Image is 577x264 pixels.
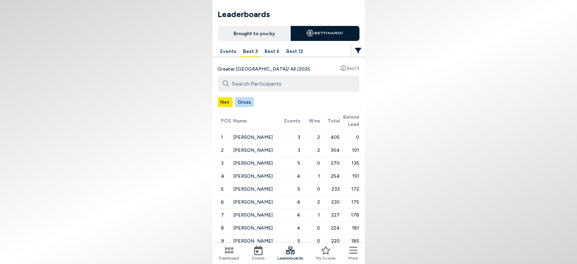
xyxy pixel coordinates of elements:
[218,8,359,20] h1: Leaderboards
[277,255,303,261] span: Leaderboards
[218,97,233,107] button: Net
[281,134,301,141] span: 3
[300,211,320,219] span: 1
[212,46,365,57] div: Manage your account
[300,186,320,193] span: 0
[277,246,303,261] a: Leaderboards
[349,246,358,261] button: More
[233,186,273,192] span: [PERSON_NAME]
[320,199,340,206] span: 230
[340,134,359,141] span: 0
[320,211,340,219] span: 227
[343,114,359,128] span: Behind Lead
[262,46,283,57] button: Best 6
[284,117,300,124] span: Events
[281,173,301,180] span: 4
[218,75,359,92] input: Search Participants
[218,26,291,41] div: Brought to you by
[221,199,224,205] span: 6
[320,147,340,154] span: 304
[233,173,273,179] span: [PERSON_NAME]
[281,224,301,232] span: 4
[304,117,320,124] span: Wins
[233,212,273,218] span: [PERSON_NAME]
[221,173,224,179] span: 4
[320,186,340,193] span: 233
[233,199,273,205] span: [PERSON_NAME]
[281,199,301,206] span: 4
[320,173,340,180] span: 254
[300,237,320,245] span: 0
[300,147,320,154] span: 2
[300,199,320,206] span: 2
[320,160,340,167] span: 270
[284,46,306,57] button: Best 12
[320,134,340,141] span: 405
[218,46,239,57] button: Events
[340,211,359,219] span: 178
[221,212,224,218] span: 7
[281,147,301,154] span: 3
[219,255,239,261] span: Dashboard
[221,117,233,124] span: POS
[233,160,273,166] span: [PERSON_NAME]
[252,255,265,261] span: Events
[316,246,335,261] a: My Scores
[233,225,273,231] span: [PERSON_NAME]
[349,255,358,261] span: More
[340,147,359,154] span: 101
[320,237,340,245] span: 220
[320,224,340,232] span: 224
[221,225,224,231] span: 8
[235,97,254,107] button: Gross
[340,65,359,71] button: Best3
[221,134,223,140] span: 1
[340,224,359,232] span: 181
[281,160,301,167] span: 5
[218,65,359,73] h4: Greater [GEOGRAPHIC_DATA] / All / 2025
[221,186,224,192] span: 5
[221,160,224,166] span: 3
[218,97,359,107] div: Manage your account
[323,117,340,124] span: Total
[281,237,301,245] span: 5
[233,238,273,244] span: [PERSON_NAME]
[300,173,320,180] span: 1
[300,160,320,167] span: 0
[281,186,301,193] span: 5
[300,134,320,141] span: 2
[241,46,261,57] button: Best 3
[281,211,301,219] span: 4
[233,117,281,124] span: Name
[316,255,335,261] span: My Scores
[340,160,359,167] span: 135
[340,173,359,180] span: 151
[233,134,273,140] span: [PERSON_NAME]
[340,199,359,206] span: 175
[233,147,273,153] span: [PERSON_NAME]
[221,238,224,244] span: 9
[221,147,224,153] span: 2
[219,246,239,261] a: Dashboard
[340,237,359,245] span: 185
[340,186,359,193] span: 172
[252,246,265,261] a: Events
[300,224,320,232] span: 0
